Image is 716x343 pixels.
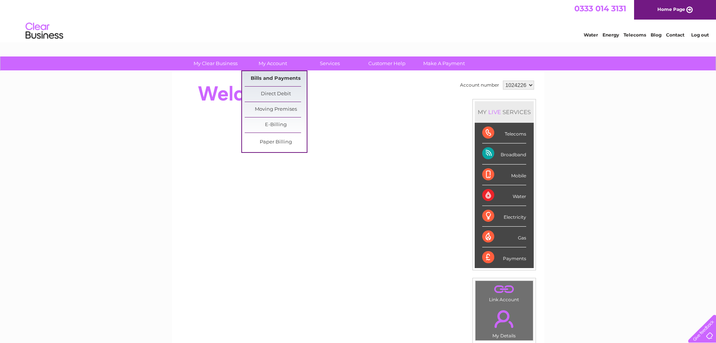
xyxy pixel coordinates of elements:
[25,20,64,43] img: logo.png
[482,206,526,227] div: Electricity
[475,304,533,341] td: My Details
[584,32,598,38] a: Water
[482,185,526,206] div: Water
[482,165,526,185] div: Mobile
[624,32,646,38] a: Telecoms
[245,71,307,86] a: Bills and Payments
[482,247,526,268] div: Payments
[299,56,361,70] a: Services
[413,56,475,70] a: Make A Payment
[181,4,536,37] div: Clear Business is a trading name of Verastar Limited (registered in [GEOGRAPHIC_DATA] No. 3667643...
[245,87,307,102] a: Direct Debit
[651,32,662,38] a: Blog
[475,101,534,123] div: MY SERVICES
[666,32,684,38] a: Contact
[602,32,619,38] a: Energy
[487,108,503,116] div: LIVE
[477,283,531,296] a: .
[574,4,626,13] a: 0333 014 3131
[482,143,526,164] div: Broadband
[242,56,304,70] a: My Account
[245,102,307,117] a: Moving Premises
[245,117,307,133] a: E-Billing
[482,123,526,143] div: Telecoms
[185,56,247,70] a: My Clear Business
[356,56,418,70] a: Customer Help
[691,32,709,38] a: Log out
[458,79,501,91] td: Account number
[477,306,531,332] a: .
[245,135,307,150] a: Paper Billing
[482,227,526,247] div: Gas
[475,280,533,304] td: Link Account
